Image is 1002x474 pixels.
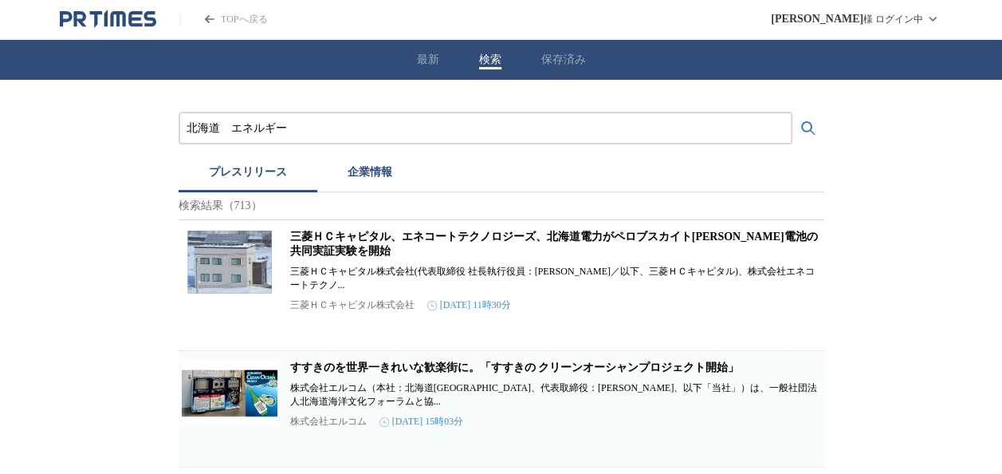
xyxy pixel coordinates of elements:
[180,13,267,26] a: PR TIMESのトップページはこちら
[379,415,464,429] time: [DATE] 15時03分
[317,157,422,192] button: 企業情報
[60,10,156,29] a: PR TIMESのトップページはこちら
[290,231,818,257] a: 三菱ＨＣキャピタル、エネコートテクノロジーズ、北海道電力がペロブスカイト[PERSON_NAME]電池の共同実証実験を開始
[182,230,277,294] img: 三菱ＨＣキャピタル、エネコートテクノロジーズ、北海道電力がペロブスカイト太陽電池の共同実証実験を開始
[290,381,821,409] p: 株式会社エルコム（本社：北海道[GEOGRAPHIC_DATA]、代表取締役：[PERSON_NAME]、以下「当社」）は、一般社団法人北海道海洋文化フォーラムと協...
[290,298,415,312] p: 三菱ＨＣキャピタル株式会社
[290,265,821,292] p: 三菱ＨＣキャピタル株式会社(代表取締役 社長執行役員：[PERSON_NAME]／以下、三菱ＨＣキャピタル)、株式会社エネコートテクノ...
[182,361,277,425] img: すすきのを世界一きれいな歓楽街に。「すすきの クリーンオーシャンプロジェクト開始」
[541,53,586,67] button: 保存済み
[427,298,511,312] time: [DATE] 11時30分
[792,113,824,144] button: 検索する
[179,192,824,220] p: 検索結果（713）
[290,415,367,429] p: 株式会社エルコム
[417,53,439,67] button: 最新
[479,53,501,67] button: 検索
[771,13,863,26] span: [PERSON_NAME]
[179,157,317,192] button: プレスリリース
[187,120,784,137] input: プレスリリースおよび企業を検索する
[290,361,740,373] a: すすきのを世界一きれいな歓楽街に。「すすきの クリーンオーシャンプロジェクト開始」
